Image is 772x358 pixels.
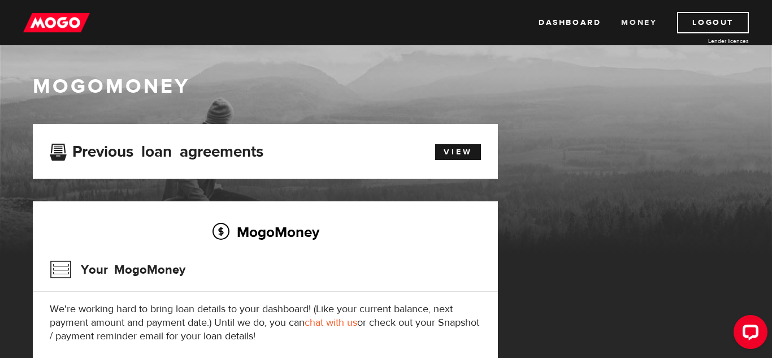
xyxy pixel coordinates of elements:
[50,255,185,284] h3: Your MogoMoney
[305,316,357,329] a: chat with us
[725,310,772,358] iframe: LiveChat chat widget
[677,12,749,33] a: Logout
[621,12,657,33] a: Money
[50,143,263,157] h3: Previous loan agreements
[539,12,601,33] a: Dashboard
[23,12,90,33] img: mogo_logo-11ee424be714fa7cbb0f0f49df9e16ec.png
[50,303,481,343] p: We're working hard to bring loan details to your dashboard! (Like your current balance, next paym...
[50,220,481,244] h2: MogoMoney
[664,37,749,45] a: Lender licences
[33,75,739,98] h1: MogoMoney
[435,144,481,160] a: View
